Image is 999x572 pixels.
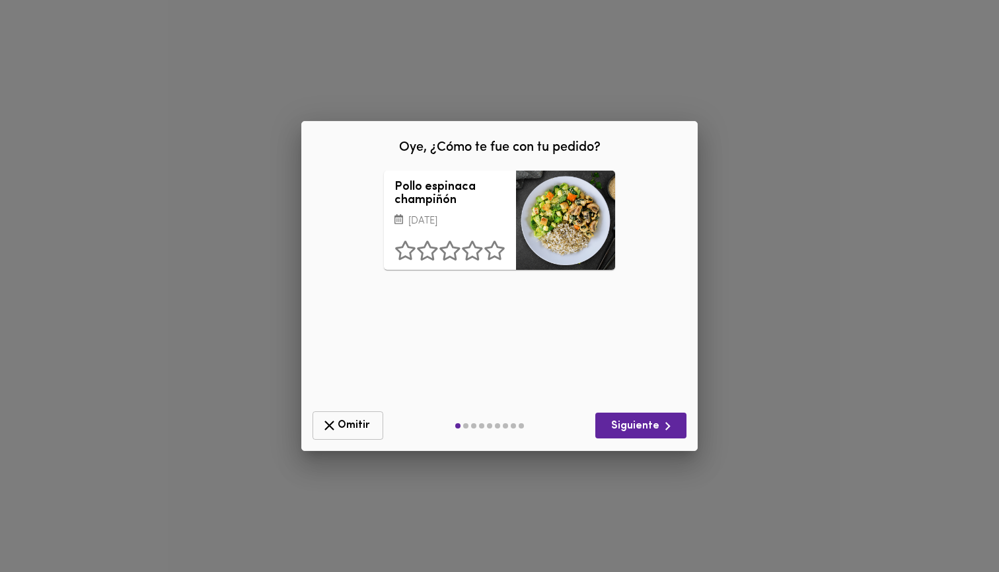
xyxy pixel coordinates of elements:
[394,214,505,229] p: [DATE]
[606,418,676,434] span: Siguiente
[922,495,986,559] iframe: Messagebird Livechat Widget
[321,417,375,434] span: Omitir
[313,411,383,440] button: Omitir
[399,141,601,154] span: Oye, ¿Cómo te fue con tu pedido?
[394,181,505,208] h3: Pollo espinaca champiñón
[595,413,686,438] button: Siguiente
[516,171,615,270] div: Pollo espinaca champiñón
